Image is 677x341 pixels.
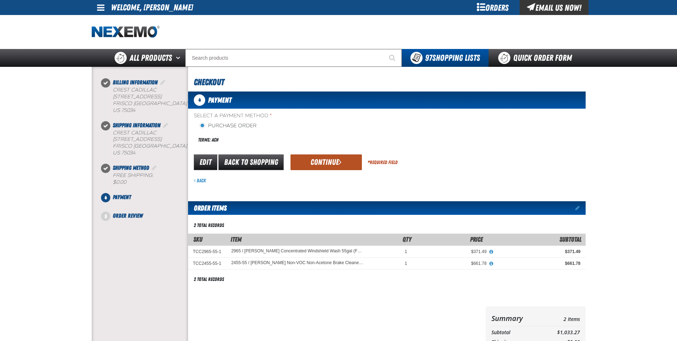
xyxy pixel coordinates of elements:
[151,164,158,171] a: Edit Shipping Method
[218,154,284,170] a: Back to Shopping
[405,261,407,266] span: 1
[113,194,131,201] span: Payment
[113,150,120,156] span: US
[290,154,362,170] button: Continue
[231,249,364,254] a: 2965 / [PERSON_NAME] Concentrated Windshield Wash 55gal (For DFW customers ONLY)
[486,249,496,255] button: View All Prices for 2965 / Johnsen's Concentrated Windshield Wash 55gal (For DFW customers ONLY)
[121,107,135,113] bdo: 75034
[425,53,432,63] strong: 97
[470,236,483,243] span: Price
[491,328,538,337] th: Subtotal
[106,164,188,193] li: Shipping Method. Step 3 of 5. Completed
[101,193,110,202] span: 4
[130,51,172,64] span: All Products
[405,249,407,254] span: 1
[113,100,132,107] span: FRISCO
[106,212,188,220] li: Order Review. Step 5 of 5. Not Completed
[173,49,185,67] button: Open All Products pages
[100,78,188,220] nav: Checkout steps. Current step is Payment. Step 4 of 5
[101,212,110,221] span: 5
[113,136,162,142] span: [STREET_ADDRESS]
[113,212,143,219] span: Order Review
[113,130,156,136] span: Crest Cadillac
[231,236,242,243] span: Item
[537,328,580,337] td: $1,033.27
[92,26,160,38] img: Nexemo logo
[113,107,120,113] span: US
[199,123,257,129] label: Purchase Order
[133,143,187,149] span: [GEOGRAPHIC_DATA]
[368,159,398,166] div: Required Field
[491,312,538,325] th: Summary
[188,246,226,257] td: TCC2965-55-1
[417,249,487,254] div: $371.49
[113,172,188,186] div: Free Shipping:
[194,222,224,229] div: 2 total records
[113,94,162,100] span: [STREET_ADDRESS]
[113,179,126,185] strong: $0.00
[92,26,160,38] a: Home
[113,87,156,93] span: Crest Cadillac
[106,78,188,121] li: Billing Information. Step 1 of 5. Completed
[403,236,411,243] span: Qty
[113,79,158,86] span: Billing Information
[106,193,188,212] li: Payment. Step 4 of 5. Not Completed
[121,150,135,156] bdo: 75034
[162,122,169,129] a: Edit Shipping Information
[489,49,585,67] a: Quick Order Form
[188,257,226,269] td: TCC2455-55-1
[537,312,580,325] td: 2 Items
[113,164,149,171] span: Shipping Method
[384,49,402,67] button: Start Searching
[194,113,387,119] span: Select a Payment Method
[185,49,402,67] input: Search
[194,94,205,106] span: 4
[402,49,489,67] button: You have 97 Shopping Lists. Open to view details
[486,261,496,267] button: View All Prices for 2455-55 / Johnsen's Non-VOC Non-Acetone Brake Cleaner (For DFW customers ONLY)
[188,201,227,215] h2: Order Items
[425,53,480,63] span: Shopping Lists
[194,276,224,283] div: 2 total records
[133,100,187,107] span: [GEOGRAPHIC_DATA]
[113,122,161,129] span: Shipping Information
[159,79,166,86] a: Edit Billing Information
[194,178,206,183] a: Back
[199,123,205,128] input: Purchase Order
[193,236,202,243] a: SKU
[194,77,224,87] span: Checkout
[496,261,580,266] div: $661.78
[231,261,364,266] a: 2455-55 / [PERSON_NAME] Non-VOC Non-Acetone Brake Cleaner (For DFW customers ONLY)
[560,236,581,243] span: Subtotal
[575,206,586,211] a: Edit items
[194,154,217,170] a: Edit
[208,96,232,104] span: Payment
[194,132,387,148] div: Terms: ACH
[106,121,188,164] li: Shipping Information. Step 2 of 5. Completed
[417,261,487,266] div: $661.78
[113,143,132,149] span: FRISCO
[496,249,580,254] div: $371.49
